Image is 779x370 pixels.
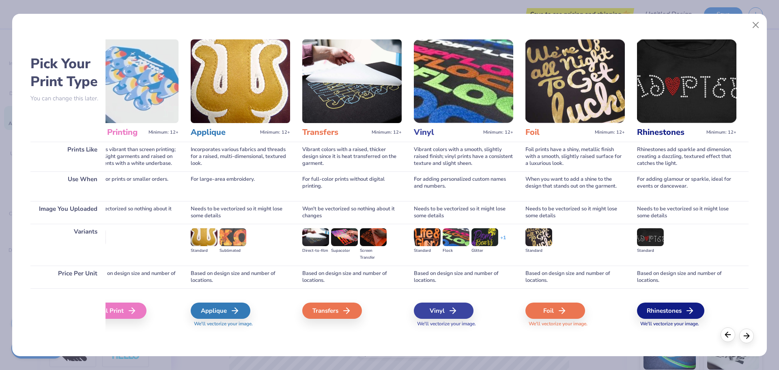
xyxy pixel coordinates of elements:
[372,130,402,135] span: Minimum: 12+
[30,95,105,102] p: You can change this later.
[302,142,402,171] div: Vibrant colors with a raised, thicker design since it is heat transferred on the garment.
[191,39,290,123] img: Applique
[30,224,105,266] div: Variants
[414,142,513,171] div: Vibrant colors with a smooth, slightly raised finish; vinyl prints have a consistent texture and ...
[748,17,764,33] button: Close
[637,39,736,123] img: Rhinestones
[191,247,217,254] div: Standard
[637,247,664,254] div: Standard
[525,39,625,123] img: Foil
[525,247,552,254] div: Standard
[30,171,105,201] div: Use When
[360,228,387,246] img: Screen Transfer
[30,266,105,288] div: Price Per Unit
[30,201,105,224] div: Image You Uploaded
[443,247,469,254] div: Flock
[500,234,506,248] div: + 1
[525,266,625,288] div: Based on design size and number of locations.
[302,247,329,254] div: Direct-to-film
[637,303,704,319] div: Rhinestones
[302,303,362,319] div: Transfers
[79,171,179,201] div: For full-color prints or smaller orders.
[302,228,329,246] img: Direct-to-film
[637,127,703,138] h3: Rhinestones
[79,266,179,288] div: Cost based on design size and number of locations.
[525,320,625,327] span: We'll vectorize your image.
[79,201,179,224] div: Won't be vectorized so nothing about it changes
[525,127,592,138] h3: Foil
[637,320,736,327] span: We'll vectorize your image.
[414,247,441,254] div: Standard
[471,228,498,246] img: Glitter
[302,127,368,138] h3: Transfers
[302,266,402,288] div: Based on design size and number of locations.
[302,201,402,224] div: Won't be vectorized so nothing about it changes
[595,130,625,135] span: Minimum: 12+
[191,303,250,319] div: Applique
[637,171,736,201] div: For adding glamour or sparkle, ideal for events or dancewear.
[637,201,736,224] div: Needs to be vectorized so it might lose some details
[360,247,387,261] div: Screen Transfer
[191,266,290,288] div: Based on design size and number of locations.
[302,39,402,123] img: Transfers
[191,171,290,201] div: For large-area embroidery.
[414,127,480,138] h3: Vinyl
[79,142,179,171] div: Inks are less vibrant than screen printing; smooth on light garments and raised on dark garments ...
[414,320,513,327] span: We'll vectorize your image.
[331,228,358,246] img: Supacolor
[30,55,105,91] h2: Pick Your Print Type
[191,201,290,224] div: Needs to be vectorized so it might lose some details
[331,247,358,254] div: Supacolor
[219,228,246,246] img: Sublimated
[191,320,290,327] span: We'll vectorize your image.
[443,228,469,246] img: Flock
[525,171,625,201] div: When you want to add a shine to the design that stands out on the garment.
[79,39,179,123] img: Digital Printing
[302,171,402,201] div: For full-color prints without digital printing.
[414,303,473,319] div: Vinyl
[414,228,441,246] img: Standard
[260,130,290,135] span: Minimum: 12+
[30,142,105,171] div: Prints Like
[191,228,217,246] img: Standard
[79,303,146,319] div: Digital Print
[191,127,257,138] h3: Applique
[706,130,736,135] span: Minimum: 12+
[414,266,513,288] div: Based on design size and number of locations.
[525,228,552,246] img: Standard
[414,39,513,123] img: Vinyl
[637,228,664,246] img: Standard
[525,201,625,224] div: Needs to be vectorized so it might lose some details
[148,130,179,135] span: Minimum: 12+
[483,130,513,135] span: Minimum: 12+
[637,266,736,288] div: Based on design size and number of locations.
[525,142,625,171] div: Foil prints have a shiny, metallic finish with a smooth, slightly raised surface for a luxurious ...
[191,142,290,171] div: Incorporates various fabrics and threads for a raised, multi-dimensional, textured look.
[471,247,498,254] div: Glitter
[414,201,513,224] div: Needs to be vectorized so it might lose some details
[79,127,145,138] h3: Digital Printing
[414,171,513,201] div: For adding personalized custom names and numbers.
[525,303,585,319] div: Foil
[637,142,736,171] div: Rhinestones add sparkle and dimension, creating a dazzling, textured effect that catches the light.
[219,247,246,254] div: Sublimated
